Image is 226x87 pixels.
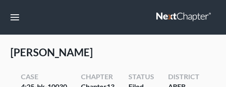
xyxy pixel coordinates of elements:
[21,72,67,82] div: Case
[81,72,115,82] div: Chapter
[128,72,154,82] div: Status
[168,72,199,82] div: District
[10,46,93,58] span: [PERSON_NAME]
